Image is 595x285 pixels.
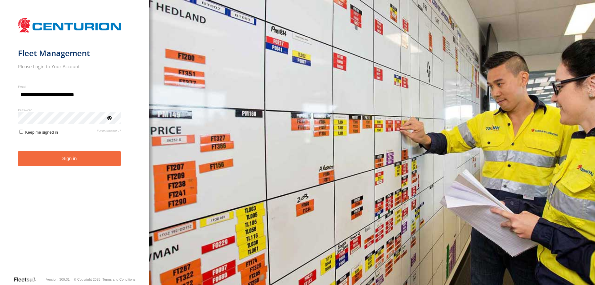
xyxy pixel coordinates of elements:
div: © Copyright 2025 - [74,278,135,281]
form: main [18,15,131,276]
label: Email [18,84,121,89]
span: Keep me signed in [25,130,58,135]
div: Version: 309.01 [46,278,70,281]
div: ViewPassword [106,114,112,121]
img: Centurion Transport [18,17,121,33]
h1: Fleet Management [18,48,121,58]
input: Keep me signed in [19,130,23,134]
a: Forgot password? [97,129,121,135]
button: Sign in [18,151,121,166]
h2: Please Login to Your Account [18,63,121,69]
a: Terms and Conditions [103,278,135,281]
label: Password [18,108,121,112]
a: Visit our Website [13,276,42,283]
